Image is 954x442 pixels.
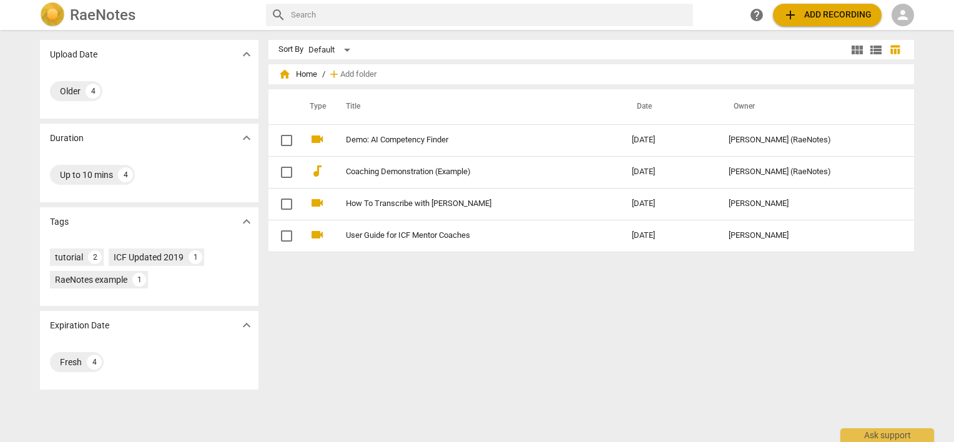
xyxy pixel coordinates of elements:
span: add [328,68,340,81]
span: expand_more [239,318,254,333]
h2: RaeNotes [70,6,135,24]
button: Show more [237,129,256,147]
p: Duration [50,132,84,145]
img: Logo [40,2,65,27]
div: 1 [132,273,146,287]
span: add [783,7,798,22]
th: Title [331,89,622,124]
div: [PERSON_NAME] [729,199,891,209]
div: Older [60,85,81,97]
a: User Guide for ICF Mentor Coaches [346,231,587,240]
span: home [278,68,291,81]
button: Upload [773,4,882,26]
td: [DATE] [622,156,719,188]
span: audiotrack [310,164,325,179]
input: Search [291,5,688,25]
th: Owner [719,89,901,124]
a: Demo: AI Competency Finder [346,135,587,145]
div: Ask support [840,428,934,442]
div: [PERSON_NAME] [729,231,891,240]
span: expand_more [239,214,254,229]
td: [DATE] [622,220,719,252]
button: Table view [885,41,904,59]
div: RaeNotes example [55,273,127,286]
span: person [895,7,910,22]
div: Fresh [60,356,82,368]
span: view_module [850,42,865,57]
td: [DATE] [622,188,719,220]
div: 4 [118,167,133,182]
a: Help [745,4,768,26]
div: tutorial [55,251,83,263]
div: Default [308,40,355,60]
span: table_chart [889,44,901,56]
div: 1 [189,250,202,264]
th: Date [622,89,719,124]
div: ICF Updated 2019 [114,251,184,263]
span: videocam [310,195,325,210]
div: 4 [86,84,101,99]
div: Sort By [278,45,303,54]
span: search [271,7,286,22]
button: Show more [237,316,256,335]
a: How To Transcribe with [PERSON_NAME] [346,199,587,209]
span: view_list [868,42,883,57]
span: expand_more [239,47,254,62]
div: Up to 10 mins [60,169,113,181]
button: Show more [237,45,256,64]
div: [PERSON_NAME] (RaeNotes) [729,167,891,177]
td: [DATE] [622,124,719,156]
span: expand_more [239,130,254,145]
div: [PERSON_NAME] (RaeNotes) [729,135,891,145]
span: Add recording [783,7,872,22]
div: 4 [87,355,102,370]
span: videocam [310,132,325,147]
th: Type [300,89,331,124]
button: List view [867,41,885,59]
a: Coaching Demonstration (Example) [346,167,587,177]
p: Tags [50,215,69,228]
span: / [322,70,325,79]
p: Expiration Date [50,319,109,332]
span: Add folder [340,70,376,79]
button: Show more [237,212,256,231]
a: LogoRaeNotes [40,2,256,27]
button: Tile view [848,41,867,59]
div: 2 [88,250,102,264]
p: Upload Date [50,48,97,61]
span: help [749,7,764,22]
span: videocam [310,227,325,242]
span: Home [278,68,317,81]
